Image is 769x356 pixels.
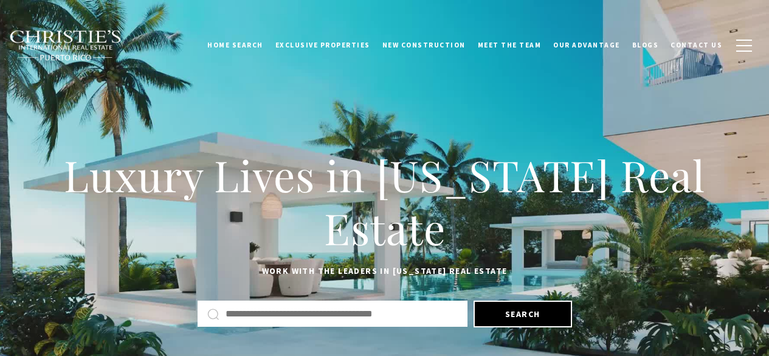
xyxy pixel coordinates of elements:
[9,30,122,61] img: Christie's International Real Estate black text logo
[632,41,659,49] span: Blogs
[472,30,548,60] a: Meet the Team
[626,30,665,60] a: Blogs
[376,30,472,60] a: New Construction
[547,30,626,60] a: Our Advantage
[474,301,572,327] button: Search
[201,30,269,60] a: Home Search
[553,41,620,49] span: Our Advantage
[275,41,370,49] span: Exclusive Properties
[382,41,466,49] span: New Construction
[269,30,376,60] a: Exclusive Properties
[30,148,739,255] h1: Luxury Lives in [US_STATE] Real Estate
[30,264,739,279] p: Work with the leaders in [US_STATE] Real Estate
[671,41,722,49] span: Contact Us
